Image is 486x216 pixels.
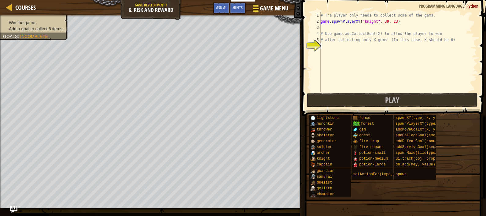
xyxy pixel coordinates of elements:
[317,116,339,120] span: lightstone
[396,116,437,120] span: spawnXY(type, x, y)
[464,3,466,9] span: :
[311,18,321,25] div: 2
[317,180,332,185] span: duelist
[317,139,337,143] span: generator
[317,127,332,132] span: thrower
[353,156,358,161] img: portrait.png
[361,122,374,126] span: forest
[311,116,315,120] img: portrait.png
[353,116,358,120] img: portrait.png
[3,34,18,39] span: Goals
[353,139,358,144] img: portrait.png
[353,172,428,176] span: setActionFor(type, event, handler)
[396,157,437,161] span: ui.track(obj, prop)
[213,2,230,14] button: Ask AI
[353,162,358,167] img: portrait.png
[311,139,315,144] img: portrait.png
[396,145,446,149] span: addSurviveGoal(seconds)
[396,122,451,126] span: spawnPlayerXY(type, x, y)
[311,192,315,197] img: portrait.png
[311,145,315,150] img: portrait.png
[353,121,359,126] img: trees_1.png
[359,145,383,149] span: fire-spewer
[311,12,321,18] div: 1
[317,192,334,196] span: champion
[216,5,226,10] span: Ask AI
[353,145,358,150] img: portrait.png
[311,180,315,185] img: portrait.png
[353,150,358,155] img: portrait.png
[311,133,315,138] img: portrait.png
[359,133,370,138] span: chest
[396,162,435,167] span: db.add(key, value)
[359,162,385,167] span: potion-large
[317,162,332,167] span: captain
[12,3,36,12] a: Courses
[466,3,478,9] span: Python
[9,20,36,25] span: Win the game.
[3,26,64,32] li: Add a goal to collect 6 items.
[359,151,385,155] span: potion-small
[317,175,332,179] span: samurai
[385,95,399,105] span: Play
[311,186,315,191] img: portrait.png
[317,145,332,149] span: soldier
[419,3,464,9] span: Programming language
[353,127,358,132] img: portrait.png
[311,121,315,126] img: portrait.png
[317,157,330,161] span: knight
[359,139,379,143] span: fire-trap
[3,20,64,26] li: Win the game.
[311,43,321,49] div: 6
[311,127,315,132] img: portrait.png
[317,186,332,191] span: goliath
[260,4,288,13] span: Game Menu
[9,26,64,31] span: Add a goal to collect 6 items.
[311,174,315,179] img: portrait.png
[311,169,315,173] img: portrait.png
[18,34,20,39] span: :
[233,5,243,10] span: Hints
[311,37,321,43] div: 5
[359,116,370,120] span: fence
[20,34,48,39] span: Incomplete
[317,151,330,155] span: archer
[307,93,478,107] button: Play
[248,2,293,17] button: Game Menu
[311,150,315,155] img: portrait.png
[317,169,334,173] span: guardian
[311,31,321,37] div: 4
[317,133,334,138] span: skeleton
[396,127,437,132] span: addMoveGoalXY(x, y)
[396,139,442,143] span: addDefeatGoal(amount)
[359,157,388,161] span: potion-medium
[353,133,358,138] img: portrait.png
[10,206,17,213] button: Ask AI
[396,133,444,138] span: addCollectGoal(amount)
[311,162,315,167] img: portrait.png
[317,122,334,126] span: munchkin
[359,127,366,132] span: gem
[396,172,407,176] span: spawn
[311,156,315,161] img: portrait.png
[15,3,36,12] span: Courses
[311,25,321,31] div: 3
[396,151,451,155] span: spawnMaze(tileType, seed)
